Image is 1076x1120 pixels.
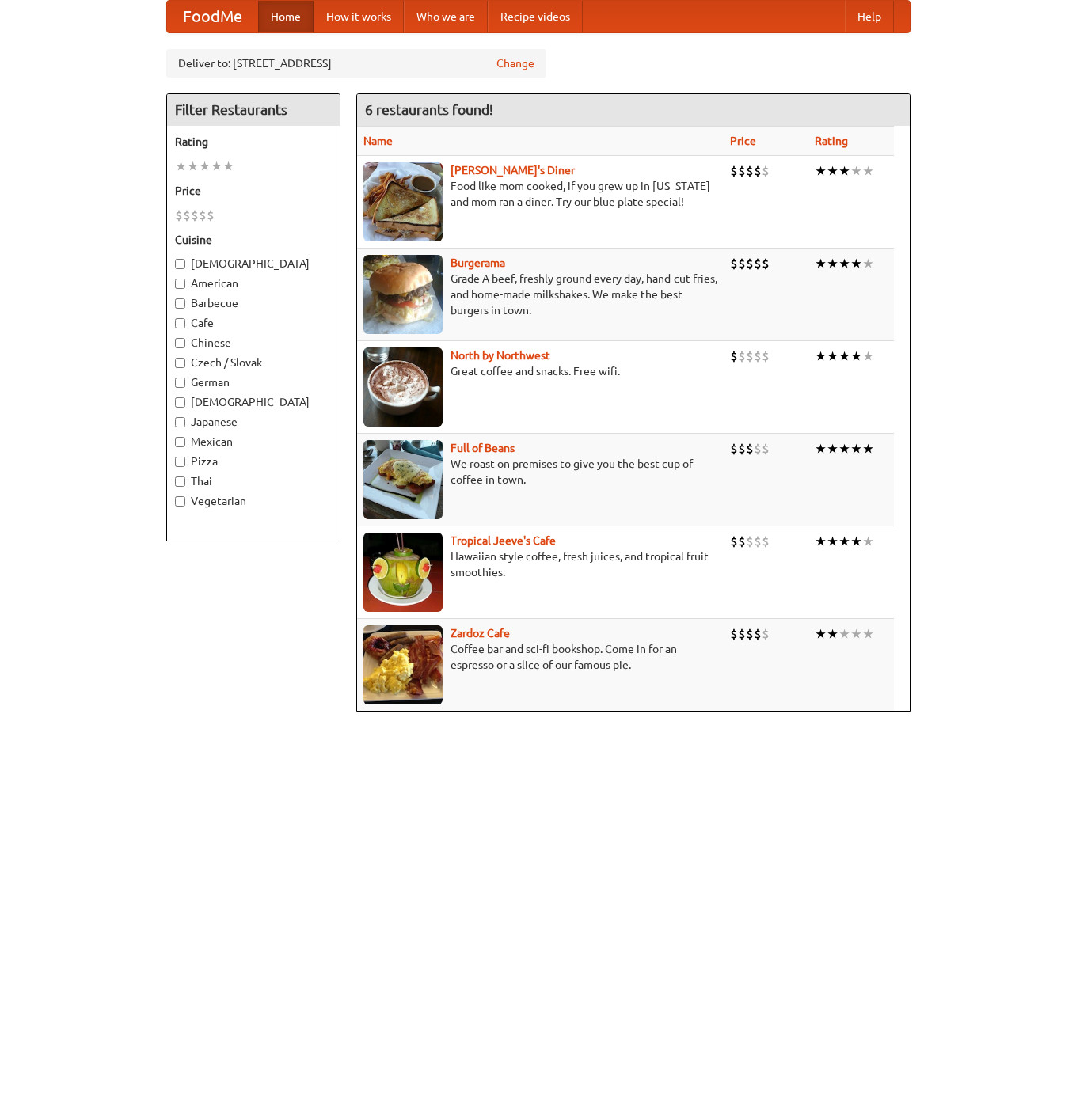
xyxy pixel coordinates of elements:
[451,442,515,454] a: Full of Beans
[175,473,332,489] label: Thai
[850,625,862,643] li: ★
[754,255,762,272] li: $
[746,440,754,457] li: $
[167,94,340,126] h4: Filter Restaurants
[862,255,874,272] li: ★
[175,378,185,388] input: German
[754,533,762,550] li: $
[730,135,756,147] a: Price
[404,1,488,32] a: Who we are
[754,347,762,365] li: $
[850,440,862,457] li: ★
[175,493,332,509] label: Vegetarian
[862,347,874,365] li: ★
[488,1,583,32] a: Recipe videos
[827,533,838,550] li: ★
[838,533,850,550] li: ★
[451,534,556,547] a: Tropical Jeeve's Cafe
[175,295,332,311] label: Barbecue
[827,255,838,272] li: ★
[762,255,770,272] li: $
[175,394,332,410] label: [DEMOGRAPHIC_DATA]
[815,135,848,147] a: Rating
[175,207,183,224] li: $
[207,207,215,224] li: $
[815,347,827,365] li: ★
[815,162,827,180] li: ★
[451,627,510,640] a: Zardoz Cafe
[211,158,222,175] li: ★
[730,533,738,550] li: $
[862,440,874,457] li: ★
[815,533,827,550] li: ★
[199,207,207,224] li: $
[838,347,850,365] li: ★
[451,256,505,269] a: Burgerama
[762,440,770,457] li: $
[175,134,332,150] h5: Rating
[815,255,827,272] li: ★
[175,397,185,408] input: [DEMOGRAPHIC_DATA]
[175,358,185,368] input: Czech / Slovak
[850,255,862,272] li: ★
[738,533,746,550] li: $
[862,162,874,180] li: ★
[175,256,332,271] label: [DEMOGRAPHIC_DATA]
[175,437,185,447] input: Mexican
[850,347,862,365] li: ★
[175,457,185,467] input: Pizza
[363,271,717,318] p: Grade A beef, freshly ground every day, hand-cut fries, and home-made milkshakes. We make the bes...
[850,162,862,180] li: ★
[746,625,754,643] li: $
[363,162,443,241] img: sallys.jpg
[363,347,443,427] img: north.jpg
[167,1,258,32] a: FoodMe
[827,347,838,365] li: ★
[363,533,443,612] img: jeeves.jpg
[738,255,746,272] li: $
[175,335,332,351] label: Chinese
[754,162,762,180] li: $
[730,625,738,643] li: $
[175,476,185,487] input: Thai
[451,164,575,177] a: [PERSON_NAME]'s Diner
[746,255,754,272] li: $
[862,625,874,643] li: ★
[175,454,332,469] label: Pizza
[363,135,393,147] a: Name
[191,207,199,224] li: $
[175,259,185,269] input: [DEMOGRAPHIC_DATA]
[187,158,199,175] li: ★
[183,207,191,224] li: $
[762,533,770,550] li: $
[850,533,862,550] li: ★
[222,158,234,175] li: ★
[827,440,838,457] li: ★
[754,625,762,643] li: $
[746,533,754,550] li: $
[175,279,185,289] input: American
[175,414,332,430] label: Japanese
[862,533,874,550] li: ★
[175,298,185,309] input: Barbecue
[363,641,717,673] p: Coffee bar and sci-fi bookshop. Come in for an espresso or a slice of our famous pie.
[363,549,717,580] p: Hawaiian style coffee, fresh juices, and tropical fruit smoothies.
[838,440,850,457] li: ★
[762,347,770,365] li: $
[175,232,332,248] h5: Cuisine
[762,625,770,643] li: $
[175,338,185,348] input: Chinese
[754,440,762,457] li: $
[166,49,546,78] div: Deliver to: [STREET_ADDRESS]
[363,178,717,210] p: Food like mom cooked, if you grew up in [US_STATE] and mom ran a diner. Try our blue plate special!
[314,1,404,32] a: How it works
[175,158,187,175] li: ★
[838,162,850,180] li: ★
[738,625,746,643] li: $
[363,456,717,488] p: We roast on premises to give you the best cup of coffee in town.
[827,162,838,180] li: ★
